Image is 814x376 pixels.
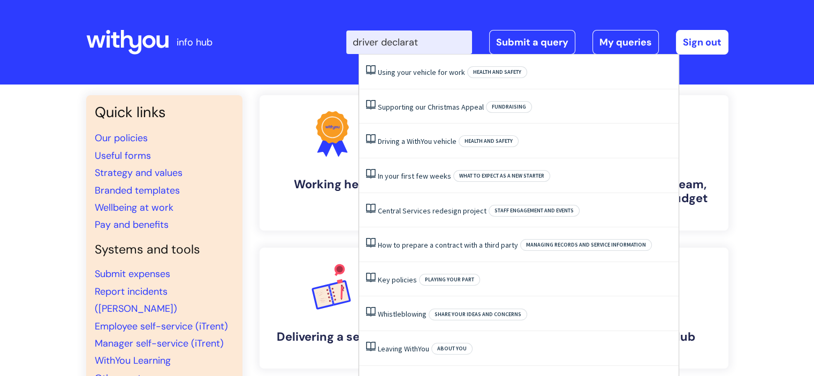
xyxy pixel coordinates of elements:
[378,67,465,77] a: Using your vehicle for work
[177,34,212,51] p: info hub
[95,201,173,214] a: Wellbeing at work
[95,320,228,333] a: Employee self-service (iTrent)
[453,170,550,182] span: What to expect as a new starter
[95,184,180,197] a: Branded templates
[419,274,480,286] span: Playing your part
[95,132,148,144] a: Our policies
[429,309,527,320] span: Share your ideas and concerns
[459,135,519,147] span: Health and safety
[95,354,171,367] a: WithYou Learning
[95,218,169,231] a: Pay and benefits
[378,136,457,146] a: Driving a WithYou vehicle
[592,30,659,55] a: My queries
[260,248,405,369] a: Delivering a service
[520,239,652,251] span: Managing records and service information
[378,171,451,181] a: In your first few weeks
[378,102,484,112] a: Supporting our Christmas Appeal
[378,206,486,216] a: Central Services redesign project
[95,104,234,121] h3: Quick links
[346,30,472,54] input: Search
[378,240,518,250] a: How to prepare a contract with a third party
[95,166,182,179] a: Strategy and values
[378,309,427,319] a: Whistleblowing
[95,149,151,162] a: Useful forms
[268,330,397,344] h4: Delivering a service
[486,101,532,113] span: Fundraising
[489,30,575,55] a: Submit a query
[268,178,397,191] h4: Working here
[378,275,417,285] a: Key policies
[676,30,728,55] a: Sign out
[489,205,580,217] span: Staff engagement and events
[95,337,224,350] a: Manager self-service (iTrent)
[95,267,170,280] a: Submit expenses
[467,66,527,78] span: Health and safety
[260,95,405,231] a: Working here
[346,30,728,55] div: | -
[431,343,473,355] span: About you
[378,344,429,354] a: Leaving WithYou
[95,242,234,257] h4: Systems and tools
[95,285,177,315] a: Report incidents ([PERSON_NAME])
